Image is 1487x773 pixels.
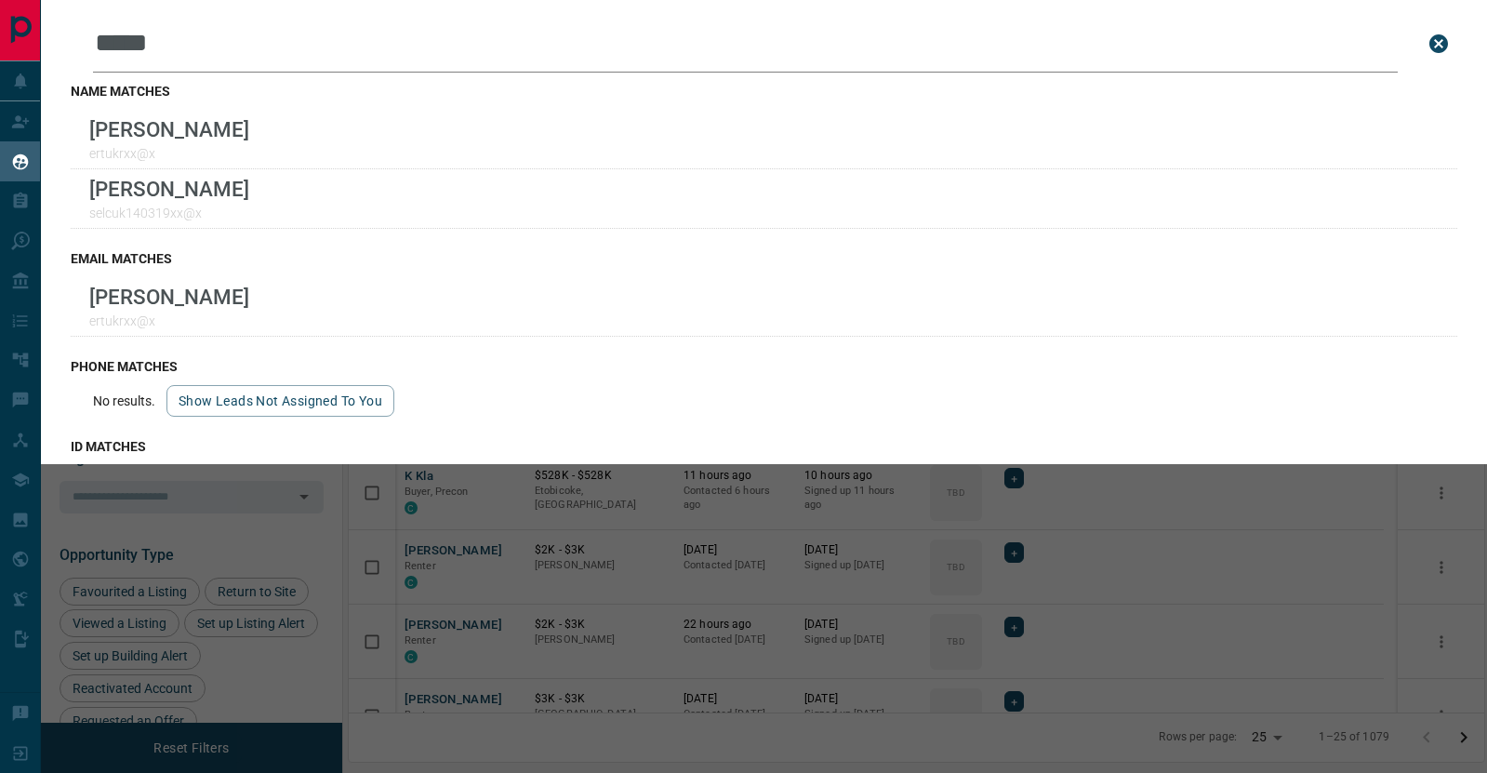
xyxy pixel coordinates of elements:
[1420,25,1457,62] button: close search bar
[89,177,249,201] p: [PERSON_NAME]
[71,359,1457,374] h3: phone matches
[71,84,1457,99] h3: name matches
[89,285,249,309] p: [PERSON_NAME]
[166,385,394,417] button: show leads not assigned to you
[89,146,249,161] p: ertukrxx@x
[89,313,249,328] p: ertukrxx@x
[71,251,1457,266] h3: email matches
[89,206,249,220] p: selcuk140319xx@x
[89,117,249,141] p: [PERSON_NAME]
[93,393,155,408] p: No results.
[71,439,1457,454] h3: id matches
